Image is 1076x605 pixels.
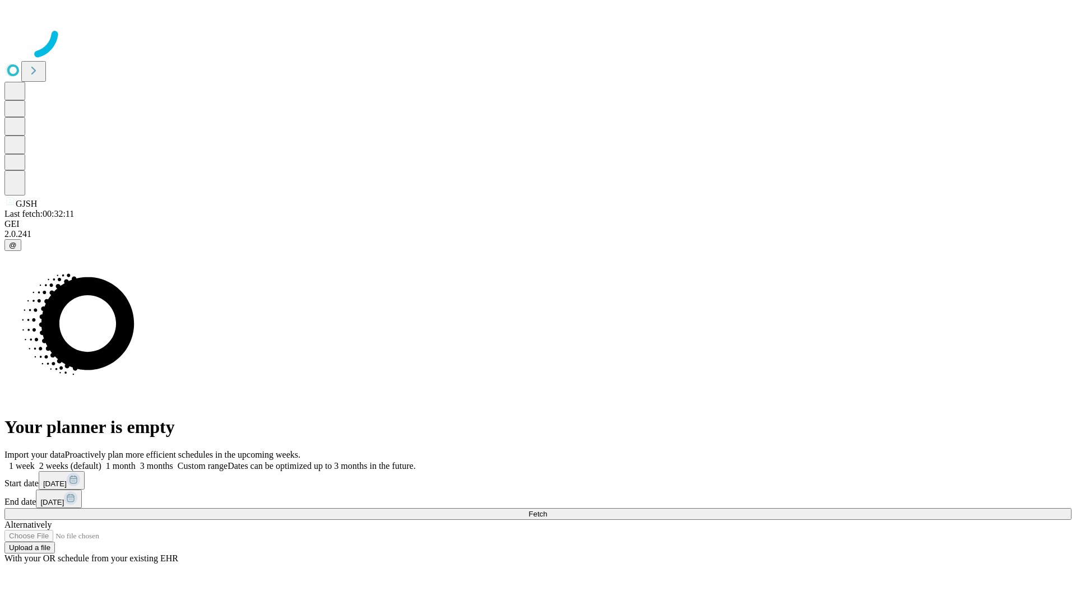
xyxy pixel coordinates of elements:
[228,461,415,471] span: Dates can be optimized up to 3 months in the future.
[39,461,101,471] span: 2 weeks (default)
[140,461,173,471] span: 3 months
[4,219,1072,229] div: GEI
[4,471,1072,490] div: Start date
[9,461,35,471] span: 1 week
[39,471,85,490] button: [DATE]
[4,209,74,218] span: Last fetch: 00:32:11
[9,241,17,249] span: @
[4,520,52,529] span: Alternatively
[178,461,228,471] span: Custom range
[4,553,178,563] span: With your OR schedule from your existing EHR
[65,450,300,459] span: Proactively plan more efficient schedules in the upcoming weeks.
[36,490,82,508] button: [DATE]
[4,229,1072,239] div: 2.0.241
[16,199,37,208] span: GJSH
[106,461,136,471] span: 1 month
[43,480,67,488] span: [DATE]
[4,450,65,459] span: Import your data
[4,417,1072,438] h1: Your planner is empty
[4,490,1072,508] div: End date
[4,542,55,553] button: Upload a file
[528,510,547,518] span: Fetch
[4,508,1072,520] button: Fetch
[4,239,21,251] button: @
[40,498,64,506] span: [DATE]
